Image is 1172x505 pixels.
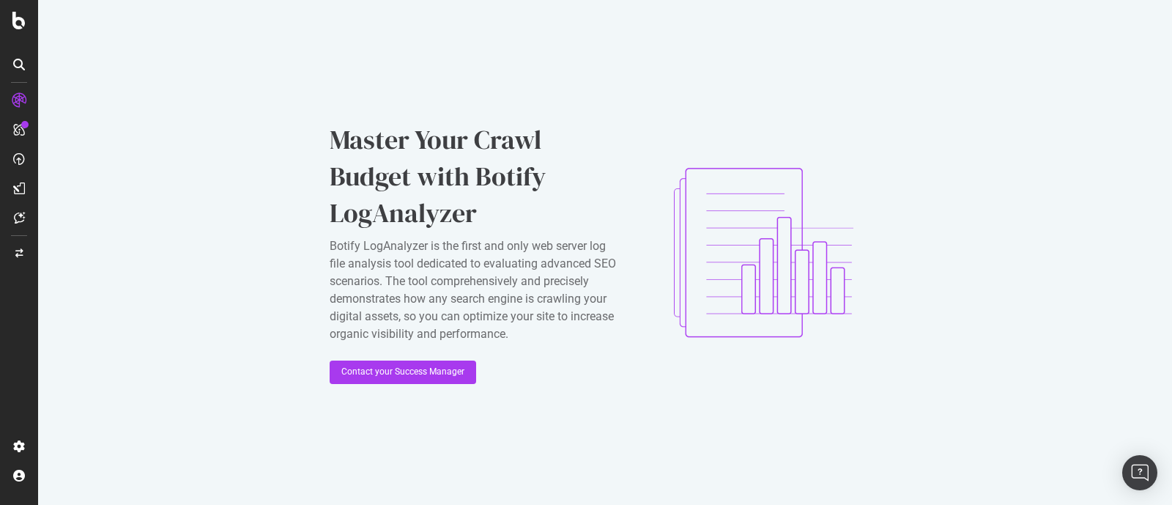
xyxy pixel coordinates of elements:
[330,122,623,232] div: Master Your Crawl Budget with Botify LogAnalyzer
[330,361,476,384] button: Contact your Success Manager
[646,136,880,370] img: ClxWCziB.png
[330,237,623,343] div: Botify LogAnalyzer is the first and only web server log file analysis tool dedicated to evaluatin...
[1122,455,1157,490] div: Open Intercom Messenger
[341,366,464,378] div: Contact your Success Manager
